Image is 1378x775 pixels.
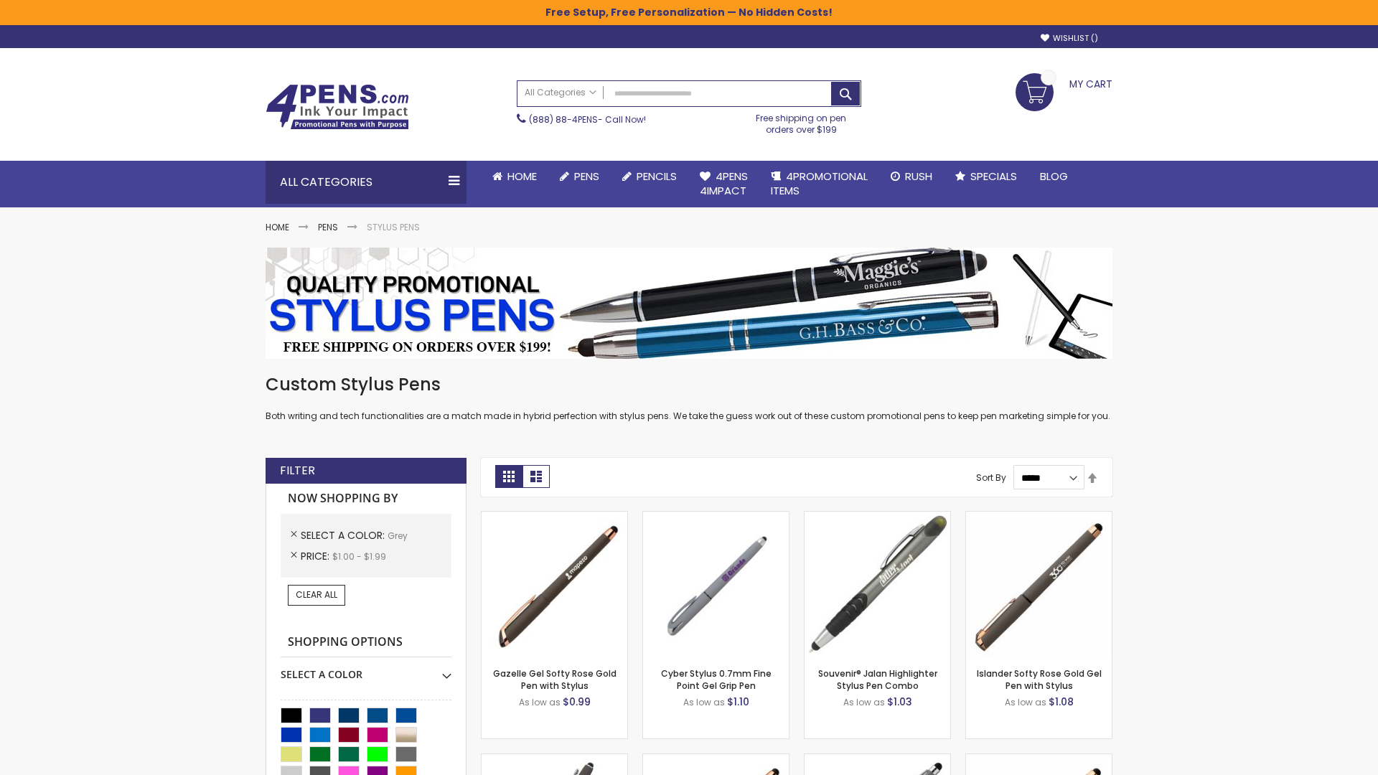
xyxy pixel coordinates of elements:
[700,169,748,198] span: 4Pens 4impact
[563,695,591,709] span: $0.99
[688,161,759,207] a: 4Pens4impact
[661,667,772,691] a: Cyber Stylus 0.7mm Fine Point Gel Grip Pen
[1041,33,1098,44] a: Wishlist
[966,511,1112,523] a: Islander Softy Rose Gold Gel Pen with Stylus-Grey
[507,169,537,184] span: Home
[574,169,599,184] span: Pens
[643,753,789,766] a: Gazelle Gel Softy Rose Gold Pen with Stylus - ColorJet-Grey
[818,667,937,691] a: Souvenir® Jalan Highlighter Stylus Pen Combo
[529,113,598,126] a: (888) 88-4PENS
[281,657,451,682] div: Select A Color
[332,550,386,563] span: $1.00 - $1.99
[1005,696,1046,708] span: As low as
[482,511,627,523] a: Gazelle Gel Softy Rose Gold Pen with Stylus-Grey
[367,221,420,233] strong: Stylus Pens
[805,512,950,657] img: Souvenir® Jalan Highlighter Stylus Pen Combo-Grey
[266,373,1112,396] h1: Custom Stylus Pens
[771,169,868,198] span: 4PROMOTIONAL ITEMS
[482,753,627,766] a: Custom Soft Touch® Metal Pens with Stylus-Grey
[805,753,950,766] a: Minnelli Softy Pen with Stylus - Laser Engraved-Grey
[805,511,950,523] a: Souvenir® Jalan Highlighter Stylus Pen Combo-Grey
[301,528,388,542] span: Select A Color
[318,221,338,233] a: Pens
[643,512,789,657] img: Cyber Stylus 0.7mm Fine Point Gel Grip Pen-Grey
[548,161,611,192] a: Pens
[519,696,561,708] span: As low as
[843,696,885,708] span: As low as
[977,667,1102,691] a: Islander Softy Rose Gold Gel Pen with Stylus
[266,373,1112,423] div: Both writing and tech functionalities are a match made in hybrid perfection with stylus pens. We ...
[1049,695,1074,709] span: $1.08
[482,512,627,657] img: Gazelle Gel Softy Rose Gold Pen with Stylus-Grey
[529,113,646,126] span: - Call Now!
[525,87,596,98] span: All Categories
[266,248,1112,359] img: Stylus Pens
[611,161,688,192] a: Pencils
[643,511,789,523] a: Cyber Stylus 0.7mm Fine Point Gel Grip Pen-Grey
[905,169,932,184] span: Rush
[388,530,408,542] span: Grey
[966,512,1112,657] img: Islander Softy Rose Gold Gel Pen with Stylus-Grey
[481,161,548,192] a: Home
[683,696,725,708] span: As low as
[281,484,451,514] strong: Now Shopping by
[281,627,451,658] strong: Shopping Options
[296,588,337,601] span: Clear All
[495,465,522,488] strong: Grid
[887,695,912,709] span: $1.03
[280,463,315,479] strong: Filter
[301,549,332,563] span: Price
[288,585,345,605] a: Clear All
[1040,169,1068,184] span: Blog
[759,161,879,207] a: 4PROMOTIONALITEMS
[637,169,677,184] span: Pencils
[944,161,1028,192] a: Specials
[970,169,1017,184] span: Specials
[976,471,1006,484] label: Sort By
[966,753,1112,766] a: Islander Softy Rose Gold Gel Pen with Stylus - ColorJet Imprint-Grey
[266,84,409,130] img: 4Pens Custom Pens and Promotional Products
[727,695,749,709] span: $1.10
[741,107,862,136] div: Free shipping on pen orders over $199
[493,667,617,691] a: Gazelle Gel Softy Rose Gold Pen with Stylus
[266,221,289,233] a: Home
[879,161,944,192] a: Rush
[266,161,467,204] div: All Categories
[517,81,604,105] a: All Categories
[1028,161,1079,192] a: Blog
